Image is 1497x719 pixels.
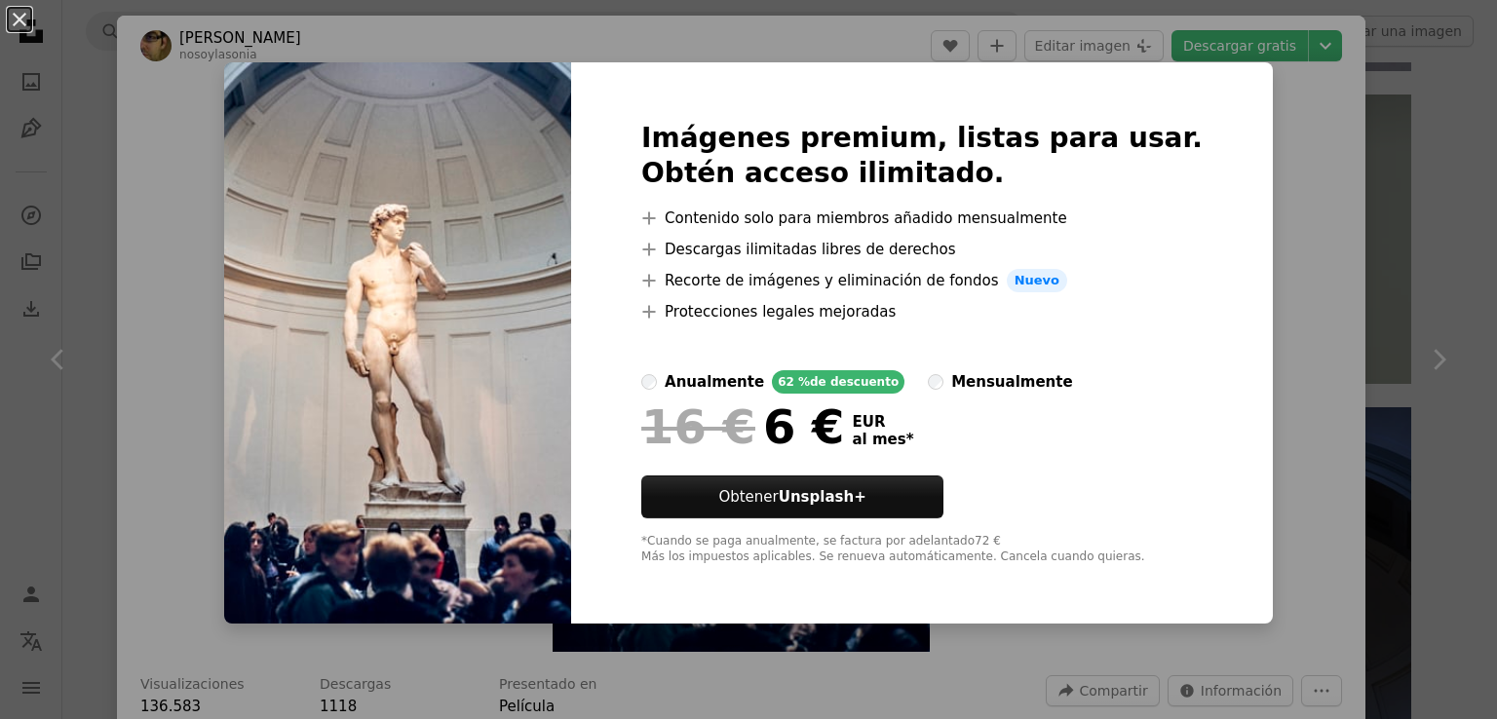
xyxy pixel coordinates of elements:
button: ObtenerUnsplash+ [641,475,943,518]
span: Nuevo [1007,269,1067,292]
h2: Imágenes premium, listas para usar. Obtén acceso ilimitado. [641,121,1203,191]
div: 62 % de descuento [772,370,904,394]
div: anualmente [665,370,764,394]
li: Protecciones legales mejoradas [641,300,1203,323]
input: mensualmente [928,374,943,390]
span: 16 € [641,401,755,452]
input: anualmente62 %de descuento [641,374,657,390]
li: Descargas ilimitadas libres de derechos [641,238,1203,261]
img: photo-1612192520431-7ddb10128beb [224,62,571,624]
div: mensualmente [951,370,1072,394]
div: *Cuando se paga anualmente, se factura por adelantado 72 € Más los impuestos aplicables. Se renue... [641,534,1203,565]
span: EUR [852,413,913,431]
li: Contenido solo para miembros añadido mensualmente [641,207,1203,230]
li: Recorte de imágenes y eliminación de fondos [641,269,1203,292]
strong: Unsplash+ [779,488,866,506]
span: al mes * [852,431,913,448]
div: 6 € [641,401,844,452]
